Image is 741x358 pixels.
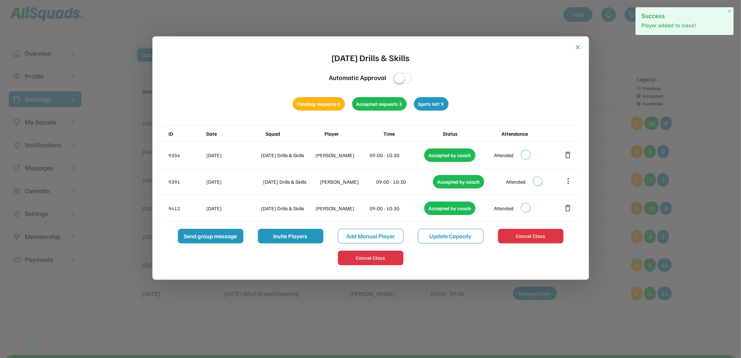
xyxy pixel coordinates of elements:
div: Accepted by coach [433,175,484,188]
div: Date [207,130,264,138]
p: Player added to class! [641,22,728,29]
div: 9391 [169,178,205,186]
div: Spots left 9 [414,97,449,111]
button: delete [564,151,573,159]
button: Invite Players [258,229,323,243]
div: Automatic Approval [329,73,386,83]
div: 09:00 - 10:30 [370,151,423,159]
div: Player [324,130,382,138]
button: delete [564,204,573,212]
div: 9354 [169,151,205,159]
div: 09:00 - 10:30 [370,204,423,212]
div: [DATE] Drills & Skills [332,51,410,64]
div: Status [443,130,500,138]
div: Accepted by coach [424,202,475,215]
div: Pending requests 0 [293,97,345,111]
span: × [728,8,731,15]
div: 09:00 - 10:30 [377,178,432,186]
div: [DATE] [207,178,262,186]
button: close [574,44,582,51]
div: Attended [506,178,526,186]
button: Update Capacity [418,229,483,243]
div: [PERSON_NAME] [320,178,375,186]
div: Attended [494,204,514,212]
div: [DATE] [207,204,260,212]
div: 9412 [169,204,205,212]
button: Add Manual Player [338,229,403,243]
div: [PERSON_NAME] [315,151,368,159]
div: [DATE] Drills & Skills [261,151,314,159]
div: [DATE] [207,151,260,159]
button: Send group message [178,229,243,243]
button: Cancel Class [498,229,563,243]
h2: Success [641,13,728,19]
div: Attendance [502,130,559,138]
div: Time [383,130,441,138]
div: Accepted by coach [424,148,475,162]
div: [PERSON_NAME] [315,204,368,212]
div: Accepted requests 3 [352,97,407,111]
div: Squad [266,130,323,138]
div: ID [169,130,205,138]
div: [DATE] Drills & Skills [263,178,318,186]
div: [DATE] Drills & Skills [261,204,314,212]
button: Cancel Class [338,251,403,265]
div: Attended [494,151,514,159]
